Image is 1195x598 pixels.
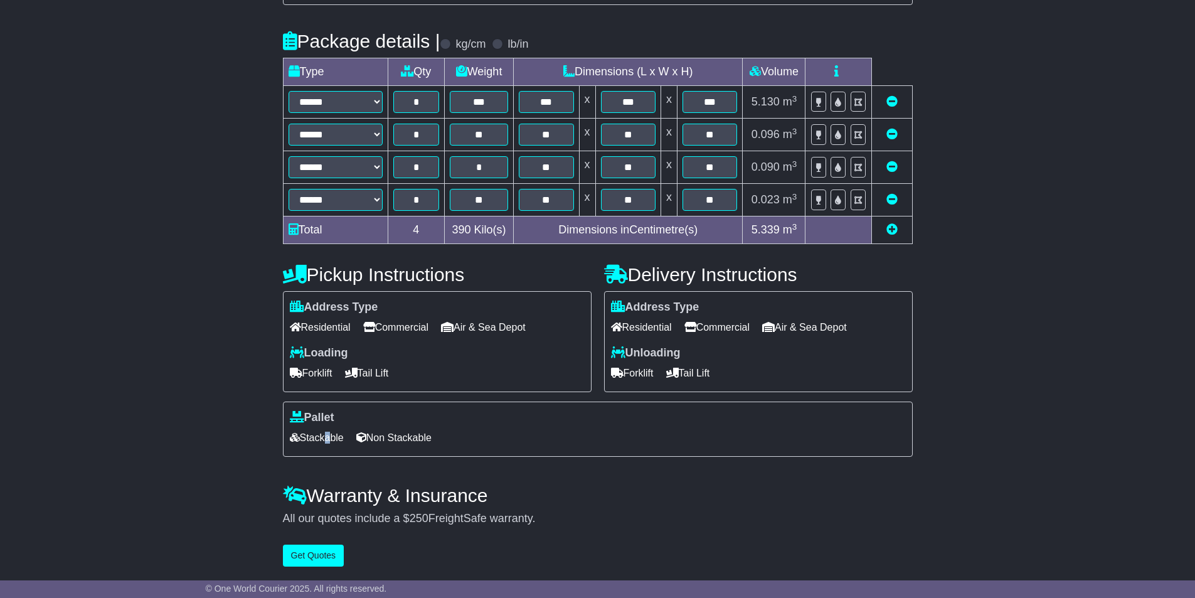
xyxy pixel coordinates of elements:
[388,58,445,86] td: Qty
[283,31,440,51] h4: Package details |
[743,58,805,86] td: Volume
[345,363,389,383] span: Tail Lift
[752,128,780,141] span: 0.096
[611,346,681,360] label: Unloading
[792,94,797,104] sup: 3
[410,512,428,525] span: 250
[356,428,432,447] span: Non Stackable
[455,38,486,51] label: kg/cm
[752,95,780,108] span: 5.130
[783,161,797,173] span: m
[445,216,514,244] td: Kilo(s)
[206,584,387,594] span: © One World Courier 2025. All rights reserved.
[886,128,898,141] a: Remove this item
[752,193,780,206] span: 0.023
[762,318,847,337] span: Air & Sea Depot
[363,318,428,337] span: Commercial
[684,318,750,337] span: Commercial
[283,58,388,86] td: Type
[579,151,595,184] td: x
[783,95,797,108] span: m
[752,161,780,173] span: 0.090
[290,428,344,447] span: Stackable
[514,58,743,86] td: Dimensions (L x W x H)
[514,216,743,244] td: Dimensions in Centimetre(s)
[783,223,797,236] span: m
[290,363,332,383] span: Forklift
[283,264,592,285] h4: Pickup Instructions
[290,411,334,425] label: Pallet
[452,223,471,236] span: 390
[783,128,797,141] span: m
[507,38,528,51] label: lb/in
[661,86,677,119] td: x
[792,192,797,201] sup: 3
[283,485,913,506] h4: Warranty & Insurance
[283,216,388,244] td: Total
[661,184,677,216] td: x
[611,363,654,383] span: Forklift
[445,58,514,86] td: Weight
[290,318,351,337] span: Residential
[388,216,445,244] td: 4
[604,264,913,285] h4: Delivery Instructions
[579,119,595,151] td: x
[611,301,699,314] label: Address Type
[783,193,797,206] span: m
[886,161,898,173] a: Remove this item
[792,159,797,169] sup: 3
[283,512,913,526] div: All our quotes include a $ FreightSafe warranty.
[886,95,898,108] a: Remove this item
[611,318,672,337] span: Residential
[886,223,898,236] a: Add new item
[283,545,344,567] button: Get Quotes
[290,301,378,314] label: Address Type
[666,363,710,383] span: Tail Lift
[661,151,677,184] td: x
[290,346,348,360] label: Loading
[579,184,595,216] td: x
[792,127,797,136] sup: 3
[579,86,595,119] td: x
[792,222,797,232] sup: 3
[661,119,677,151] td: x
[886,193,898,206] a: Remove this item
[441,318,526,337] span: Air & Sea Depot
[752,223,780,236] span: 5.339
